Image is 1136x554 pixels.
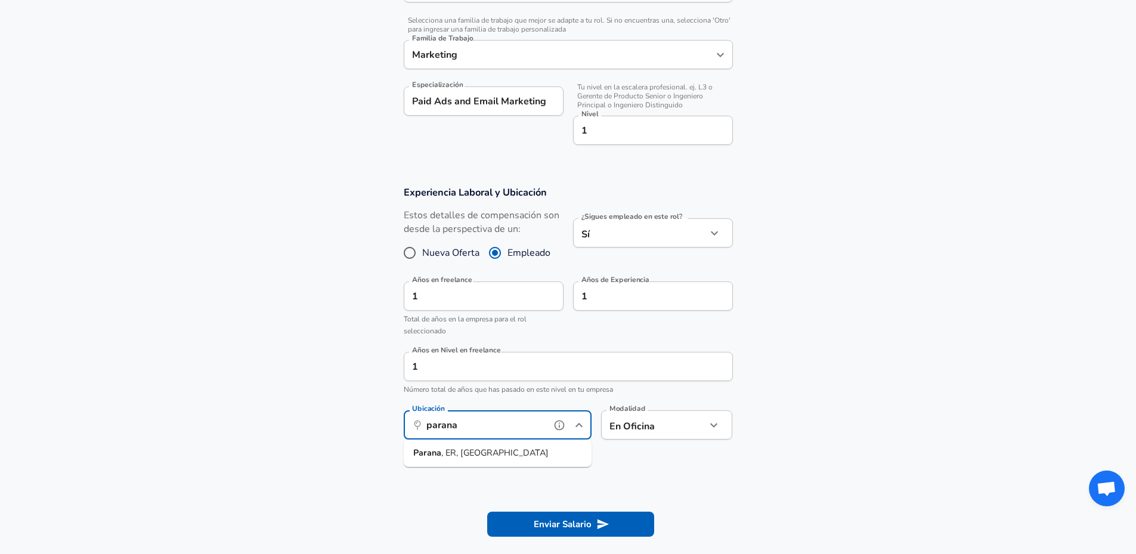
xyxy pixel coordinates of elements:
input: L3 [578,121,728,140]
button: Enviar Salario [487,512,654,537]
label: Años en freelance [412,276,472,283]
input: 1 [404,352,707,381]
input: Ingeniero de Software [409,45,710,64]
span: Número total de años que has pasado en este nivel en tu empresa [404,385,613,394]
span: Total de años en la empresa para el rol seleccionado [404,314,527,336]
label: Años de Experiencia [581,276,649,283]
label: Ubicación [412,405,445,412]
span: Selecciona una familia de trabajo que mejor se adapte a tu rol. Si no encuentras una, selecciona ... [404,16,733,34]
label: Años en Nivel en freelance [412,346,501,354]
input: 7 [573,281,707,311]
div: Chat abierto [1089,471,1125,506]
label: Especialización [412,81,463,88]
div: Sí [573,218,707,247]
label: Estos detalles de compensación son desde la perspectiva de un: [404,209,564,236]
button: Open [712,47,729,63]
div: En Oficina [601,410,689,440]
span: Empleado [507,246,550,260]
label: Nivel [581,110,599,117]
label: Familia de Trabajo [412,35,473,42]
label: Modalidad [609,405,645,412]
span: Nueva Oferta [422,246,479,260]
label: ¿Sigues empleado en este rol? [581,213,682,220]
input: Especialización [404,86,564,116]
span: , ER, [GEOGRAPHIC_DATA] [441,447,549,459]
button: Close [571,417,587,434]
input: 0 [404,281,537,311]
span: Tu nivel en la escalera profesional. ej. L3 o Gerente de Producto Senior o Ingeniero Principal o ... [573,83,733,110]
h3: Experiencia Laboral y Ubicación [404,185,733,199]
strong: Parana [413,447,441,459]
button: help [550,416,568,434]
